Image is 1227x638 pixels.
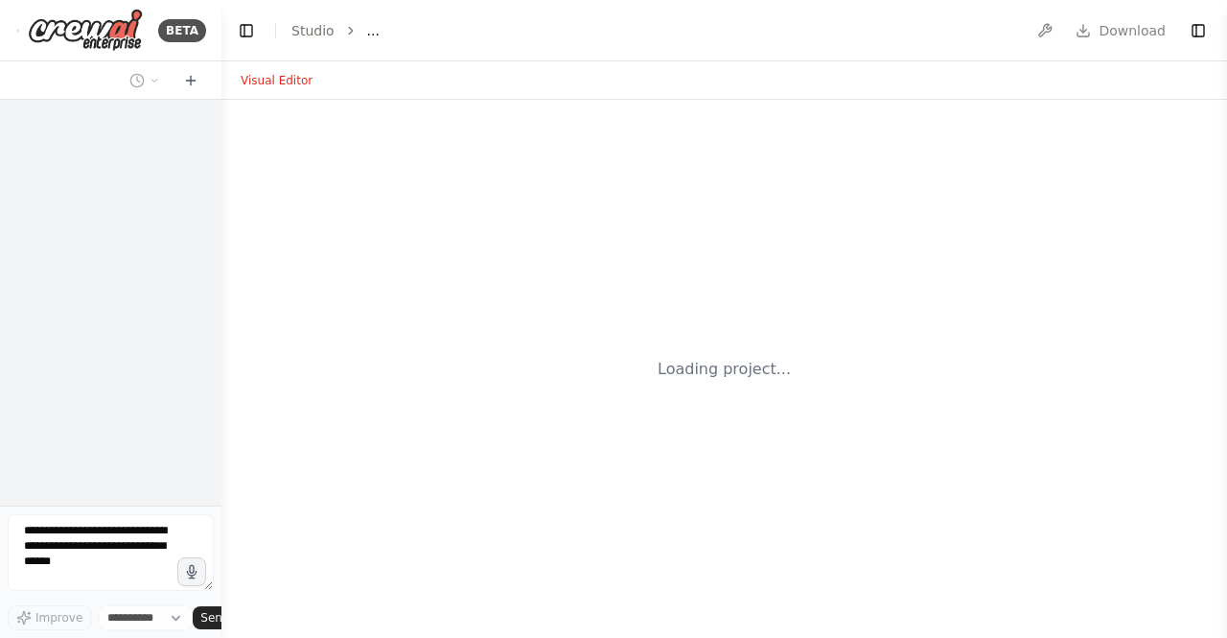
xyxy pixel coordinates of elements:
[35,610,82,626] span: Improve
[367,21,380,40] span: ...
[229,69,324,92] button: Visual Editor
[158,19,206,42] div: BETA
[233,17,260,44] button: Hide left sidebar
[122,69,168,92] button: Switch to previous chat
[28,9,143,52] img: Logo
[1185,17,1212,44] button: Show right sidebar
[200,610,229,626] span: Send
[291,23,335,38] a: Studio
[8,605,91,630] button: Improve
[658,358,791,381] div: Loading project...
[175,69,206,92] button: Start a new chat
[291,21,380,40] nav: breadcrumb
[193,606,252,629] button: Send
[177,557,206,586] button: Click to speak your automation idea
